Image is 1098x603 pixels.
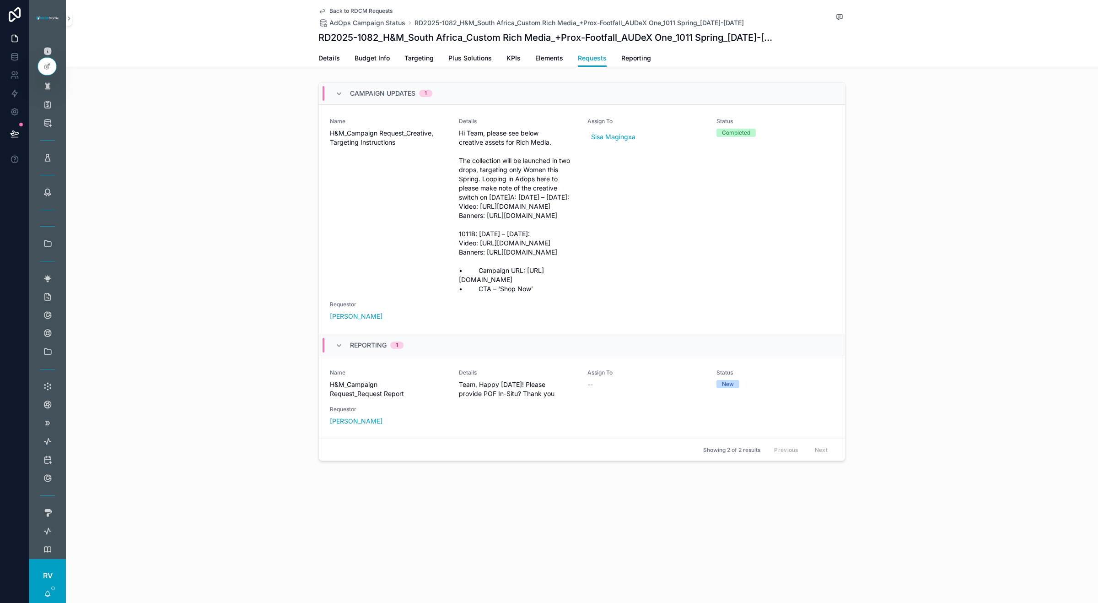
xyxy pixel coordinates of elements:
span: Showing 2 of 2 results [703,446,760,454]
div: scrollable content [29,37,66,559]
a: [PERSON_NAME] [330,417,382,426]
span: Name [330,369,448,376]
span: Details [459,118,577,125]
a: KPIs [506,50,521,68]
a: [PERSON_NAME] [330,312,382,321]
a: Elements [535,50,563,68]
span: Status [716,369,834,376]
span: Reporting [621,54,651,63]
span: Requests [578,54,607,63]
span: Team, Happy [DATE]! Please provide POF In-Situ? Thank you [459,380,577,398]
a: Requests [578,50,607,67]
span: Hi Team, please see below creative assets for Rich Media. The collection will be launched in two ... [459,129,577,293]
div: 1 [396,342,398,349]
div: New [722,380,734,388]
span: Requestor [330,301,448,308]
span: Targeting [404,54,434,63]
a: NameH&M_Campaign Request_Creative, Targeting InstructionsDetailsHi Team, please see below creativ... [319,104,845,334]
a: Reporting [621,50,651,68]
span: H&M_Campaign Request_Request Report [330,380,448,398]
div: 1 [425,90,427,97]
div: Completed [722,129,750,137]
span: Name [330,118,448,125]
span: Sisa Magingxa [591,132,635,141]
span: Back to RDCM Requests [329,7,393,15]
span: Assign To [587,118,705,125]
span: AdOps Campaign Status [329,18,405,27]
span: Details [318,54,340,63]
h1: RD2025-1082_H&M_South Africa_Custom Rich Media_+Prox-Footfall_AUDeX One_1011 Spring_[DATE]-[DATE] [318,31,777,44]
a: Details [318,50,340,68]
span: RV [43,570,53,581]
span: Status [716,118,834,125]
a: Plus Solutions [448,50,492,68]
a: NameH&M_Campaign Request_Request ReportDetailsTeam, Happy [DATE]! Please provide POF In-Situ? Tha... [319,356,845,439]
span: Details [459,369,577,376]
span: Elements [535,54,563,63]
span: Budget Info [355,54,390,63]
span: Reporting [350,341,387,350]
a: RD2025-1082_H&M_South Africa_Custom Rich Media_+Prox-Footfall_AUDeX One_1011 Spring_[DATE]-[DATE] [414,18,744,27]
span: KPIs [506,54,521,63]
img: App logo [35,15,60,22]
a: AdOps Campaign Status [318,18,405,27]
span: -- [587,380,593,389]
a: Back to RDCM Requests [318,7,393,15]
a: Targeting [404,50,434,68]
span: Assign To [587,369,705,376]
a: Sisa Magingxa [587,130,639,143]
a: Budget Info [355,50,390,68]
span: Campaign Updates [350,89,415,98]
span: H&M_Campaign Request_Creative, Targeting Instructions [330,129,448,147]
span: Requestor [330,406,448,413]
span: Plus Solutions [448,54,492,63]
